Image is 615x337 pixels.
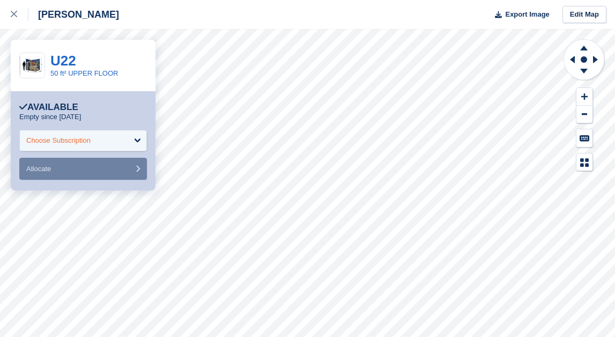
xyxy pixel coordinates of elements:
[488,6,550,24] button: Export Image
[28,8,119,21] div: [PERSON_NAME]
[19,158,147,180] button: Allocate
[20,56,45,74] img: Screenshot%202025-09-17%20at%2011.55.07.png
[50,53,76,69] a: U22
[576,153,592,171] button: Map Legend
[576,129,592,147] button: Keyboard Shortcuts
[576,88,592,106] button: Zoom In
[26,165,51,173] span: Allocate
[576,106,592,123] button: Zoom Out
[562,6,606,24] a: Edit Map
[26,135,91,146] div: Choose Subscription
[50,69,118,77] a: 50 ft² UPPER FLOOR
[19,113,81,121] p: Empty since [DATE]
[19,102,78,113] div: Available
[505,9,549,20] span: Export Image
